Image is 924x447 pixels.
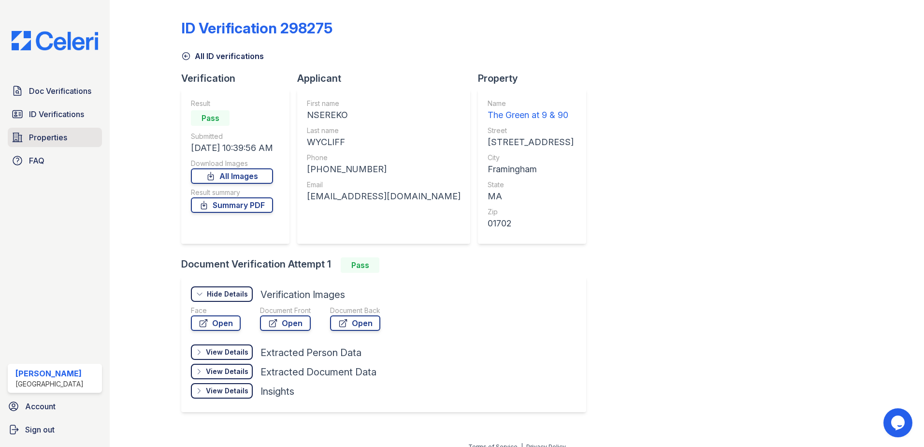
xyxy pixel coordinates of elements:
[260,385,294,398] div: Insights
[307,108,461,122] div: NSEREKO
[488,207,574,217] div: Zip
[488,217,574,230] div: 01702
[206,367,248,376] div: View Details
[488,99,574,108] div: Name
[181,50,264,62] a: All ID verifications
[488,190,574,203] div: MA
[330,306,380,315] div: Document Back
[488,126,574,135] div: Street
[307,99,461,108] div: First name
[4,31,106,50] img: CE_Logo_Blue-a8612792a0a2168367f1c8372b55b34899dd931a85d93a1a3d3e32e68fde9ad4.png
[8,81,102,101] a: Doc Verifications
[330,315,380,331] a: Open
[307,135,461,149] div: WYCLIFF
[29,108,84,120] span: ID Verifications
[488,163,574,176] div: Framingham
[181,72,297,85] div: Verification
[260,365,376,379] div: Extracted Document Data
[478,72,594,85] div: Property
[191,306,241,315] div: Face
[307,190,461,203] div: [EMAIL_ADDRESS][DOMAIN_NAME]
[297,72,478,85] div: Applicant
[307,180,461,190] div: Email
[29,132,67,143] span: Properties
[191,132,273,141] div: Submitted
[191,197,273,213] a: Summary PDF
[191,188,273,197] div: Result summary
[488,180,574,190] div: State
[8,151,102,170] a: FAQ
[206,347,248,357] div: View Details
[191,141,273,155] div: [DATE] 10:39:56 AM
[341,257,379,273] div: Pass
[488,135,574,149] div: [STREET_ADDRESS]
[29,85,91,97] span: Doc Verifications
[260,306,311,315] div: Document Front
[181,257,594,273] div: Document Verification Attempt 1
[260,346,361,359] div: Extracted Person Data
[29,155,44,166] span: FAQ
[191,99,273,108] div: Result
[260,315,311,331] a: Open
[488,108,574,122] div: The Green at 9 & 90
[307,153,461,163] div: Phone
[206,386,248,396] div: View Details
[25,401,56,412] span: Account
[207,289,248,299] div: Hide Details
[8,104,102,124] a: ID Verifications
[307,126,461,135] div: Last name
[488,99,574,122] a: Name The Green at 9 & 90
[8,128,102,147] a: Properties
[15,379,84,389] div: [GEOGRAPHIC_DATA]
[191,168,273,184] a: All Images
[15,368,84,379] div: [PERSON_NAME]
[488,153,574,163] div: City
[260,288,345,301] div: Verification Images
[4,397,106,416] a: Account
[25,424,55,435] span: Sign out
[883,408,914,437] iframe: chat widget
[191,315,241,331] a: Open
[4,420,106,439] a: Sign out
[191,110,230,126] div: Pass
[181,19,332,37] div: ID Verification 298275
[191,159,273,168] div: Download Images
[307,163,461,176] div: [PHONE_NUMBER]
